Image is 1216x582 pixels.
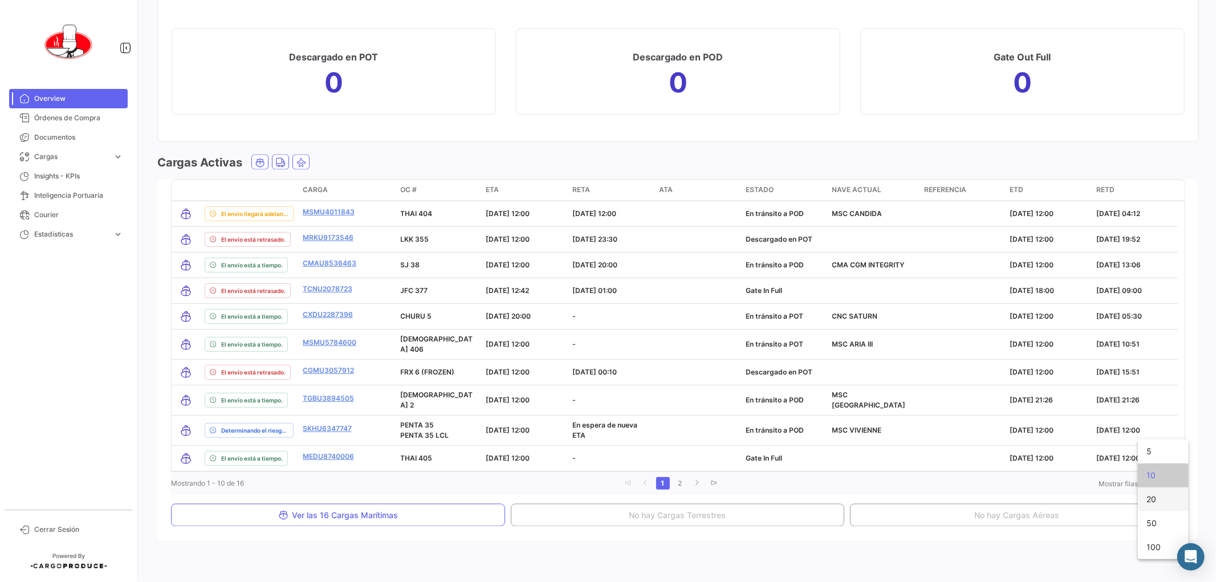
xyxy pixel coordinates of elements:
span: 20 [1147,487,1180,511]
span: 10 [1147,463,1180,487]
span: 100 [1147,535,1180,559]
span: 5 [1147,439,1180,463]
span: 50 [1147,511,1180,535]
div: Abrir Intercom Messenger [1177,543,1205,571]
